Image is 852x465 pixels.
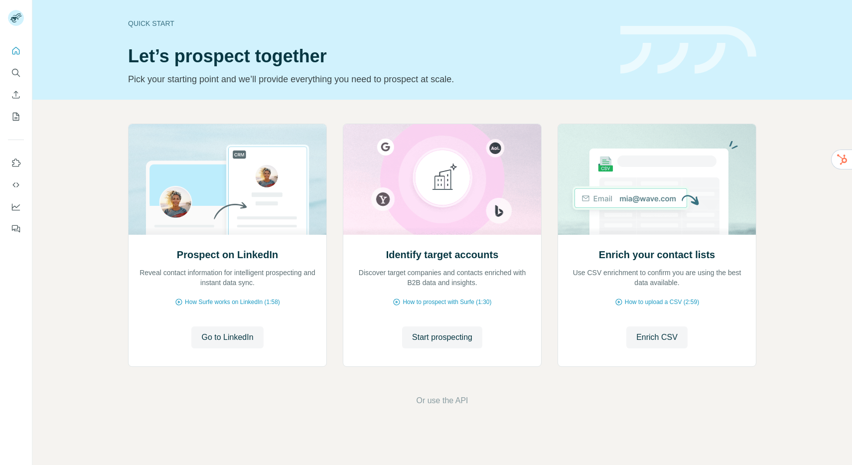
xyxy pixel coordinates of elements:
[8,220,24,238] button: Feedback
[139,268,316,288] p: Reveal contact information for intelligent prospecting and instant data sync.
[416,395,468,407] button: Or use the API
[128,46,608,66] h1: Let’s prospect together
[8,176,24,194] button: Use Surfe API
[386,248,499,262] h2: Identify target accounts
[8,42,24,60] button: Quick start
[558,124,756,235] img: Enrich your contact lists
[128,72,608,86] p: Pick your starting point and we’ll provide everything you need to prospect at scale.
[8,64,24,82] button: Search
[353,268,531,288] p: Discover target companies and contacts enriched with B2B data and insights.
[402,326,482,348] button: Start prospecting
[128,124,327,235] img: Prospect on LinkedIn
[185,298,280,307] span: How Surfe works on LinkedIn (1:58)
[177,248,278,262] h2: Prospect on LinkedIn
[626,326,688,348] button: Enrich CSV
[636,331,678,343] span: Enrich CSV
[128,18,608,28] div: Quick start
[343,124,542,235] img: Identify target accounts
[620,26,756,74] img: banner
[568,268,746,288] p: Use CSV enrichment to confirm you are using the best data available.
[625,298,699,307] span: How to upload a CSV (2:59)
[201,331,253,343] span: Go to LinkedIn
[8,198,24,216] button: Dashboard
[412,331,472,343] span: Start prospecting
[8,108,24,126] button: My lists
[599,248,715,262] h2: Enrich your contact lists
[8,154,24,172] button: Use Surfe on LinkedIn
[403,298,491,307] span: How to prospect with Surfe (1:30)
[191,326,263,348] button: Go to LinkedIn
[8,86,24,104] button: Enrich CSV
